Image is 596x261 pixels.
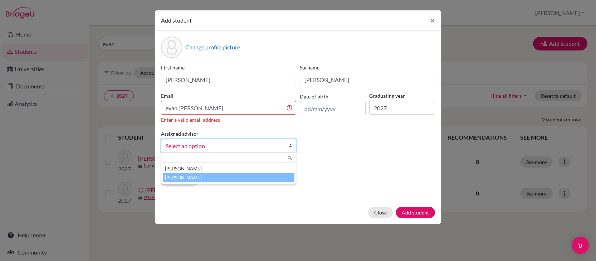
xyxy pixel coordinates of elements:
[369,92,435,100] label: Graduating year
[163,173,294,182] li: [PERSON_NAME]
[161,64,296,71] label: First name
[300,102,366,115] input: dd/mm/yyyy
[396,207,435,218] button: Add student
[430,15,435,25] span: ×
[163,164,294,173] li: [PERSON_NAME]
[161,37,182,58] div: Profile picture
[161,17,192,24] span: Add student
[424,10,441,30] button: Close
[161,130,199,137] label: Assigned advisor
[161,92,296,100] label: Email
[300,64,435,71] label: Surname
[368,207,393,218] button: Close
[166,141,282,151] span: Select an option
[572,237,589,254] div: Open Intercom Messenger
[300,93,328,100] label: Date of birth
[161,164,435,173] p: Parents
[161,116,296,124] div: Enter a valid email address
